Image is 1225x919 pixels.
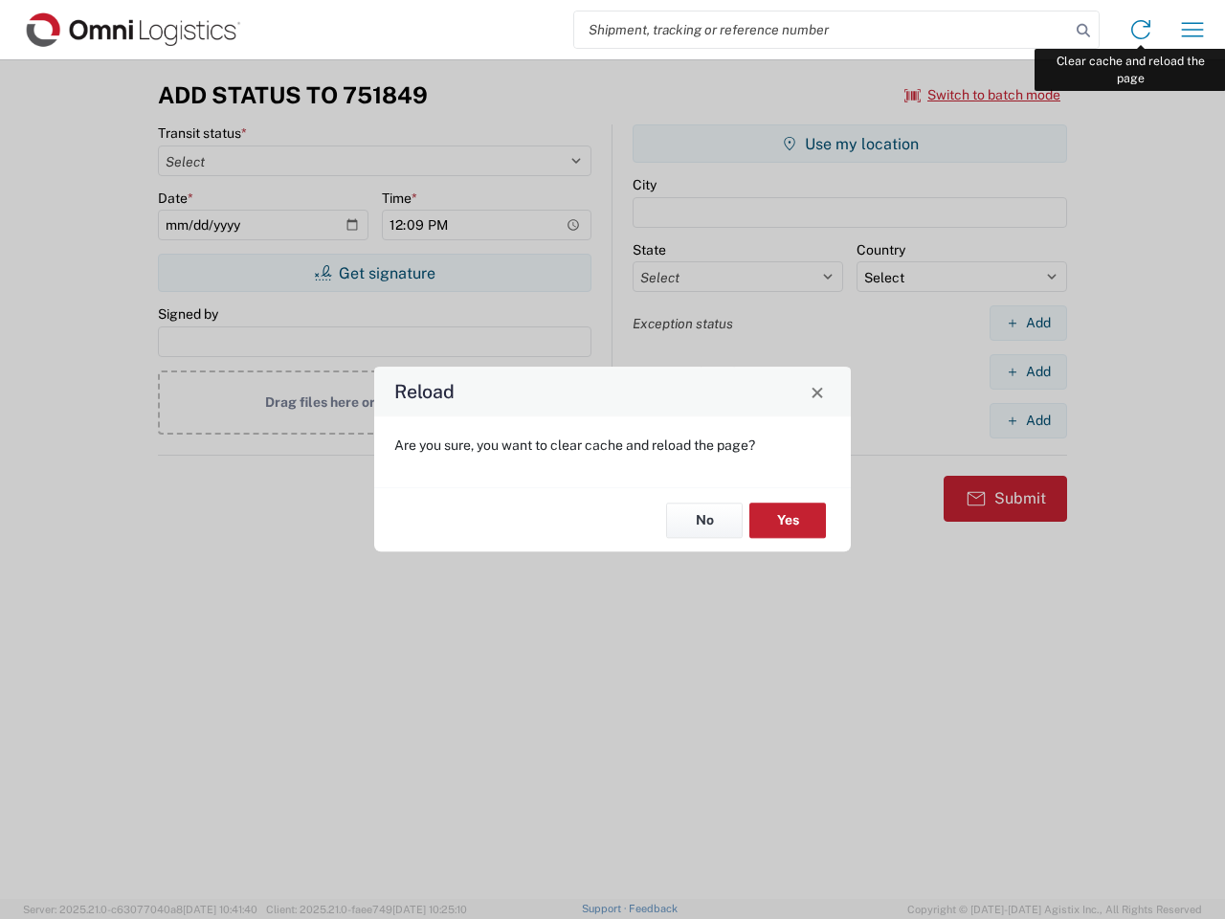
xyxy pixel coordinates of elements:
button: Yes [749,503,826,538]
input: Shipment, tracking or reference number [574,11,1070,48]
p: Are you sure, you want to clear cache and reload the page? [394,437,831,454]
button: No [666,503,743,538]
h4: Reload [394,378,455,406]
button: Close [804,378,831,405]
